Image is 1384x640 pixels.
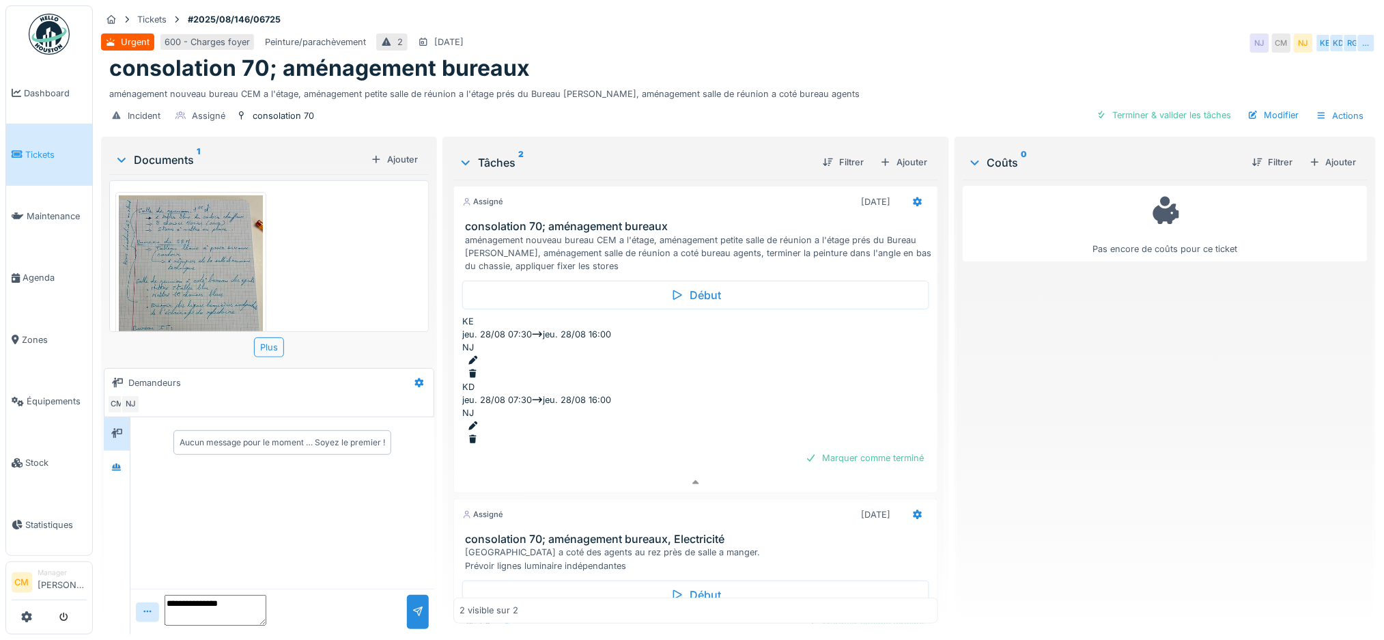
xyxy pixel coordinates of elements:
div: Tickets [137,13,167,26]
div: NJ [1294,33,1313,53]
li: [PERSON_NAME] [38,568,87,597]
div: Peinture/parachèvement [265,36,366,48]
a: CM Manager[PERSON_NAME] [12,568,87,600]
div: CM [107,395,126,414]
span: Statistiques [25,518,87,531]
div: Ajouter [1304,153,1362,171]
a: Dashboard [6,62,92,124]
sup: 1 [197,152,200,168]
a: Stock [6,432,92,494]
div: Demandeurs [128,376,181,389]
div: Ajouter [365,150,423,169]
span: Tickets [25,148,87,161]
div: KD [462,380,475,393]
div: [DATE] [861,195,890,208]
a: Agenda [6,247,92,309]
div: … [1357,33,1376,53]
div: Actions [1310,106,1370,126]
a: Statistiques [6,494,92,555]
span: Stock [25,456,87,469]
span: Maintenance [27,210,87,223]
div: 600 - Charges foyer [165,36,250,48]
span: Dashboard [24,87,87,100]
div: RG [1343,33,1362,53]
div: Ajouter [875,153,933,171]
div: [GEOGRAPHIC_DATA] a coté des agents au rez près de salle a manger. Prévoir lignes luminaire indép... [465,546,932,572]
div: Modifier [1243,106,1305,124]
a: Maintenance [6,186,92,247]
div: Marquer comme terminé [800,449,929,467]
div: Filtrer [1247,153,1299,171]
div: Assigné [192,109,225,122]
div: aménagement nouveau bureau CEM a l'étage, aménagement petite salle de réunion a l'étage prés du B... [109,82,1368,100]
span: Zones [22,333,87,346]
div: NJ [121,395,140,414]
span: Agenda [23,271,87,284]
div: Aucun message pour le moment … Soyez le premier ! [180,436,385,449]
div: Pas encore de coûts pour ce ticket [972,192,1359,255]
div: [DATE] [861,508,890,521]
div: NJ [462,341,474,354]
a: Tickets [6,124,92,185]
div: NJ [1250,33,1269,53]
sup: 2 [518,154,524,171]
div: jeu. 28/08 07:30 jeu. 28/08 16:00 [462,393,929,406]
sup: 0 [1021,154,1028,171]
div: Incident [128,109,160,122]
div: Terminer & valider les tâches [1091,106,1237,124]
div: Début [462,281,929,309]
h3: consolation 70; aménagement bureaux [465,220,932,233]
div: Tâches [459,154,812,171]
span: Équipements [27,395,87,408]
div: 2 [397,36,403,48]
div: consolation 70 [253,109,314,122]
li: CM [12,572,32,593]
div: CM [1272,33,1291,53]
div: KD [1329,33,1348,53]
div: Urgent [121,36,150,48]
div: Manager [38,568,87,578]
a: Zones [6,309,92,370]
h1: consolation 70; aménagement bureaux [109,55,530,81]
div: 2 visible sur 2 [460,604,518,617]
div: jeu. 28/08 07:30 jeu. 28/08 16:00 [462,328,929,341]
div: aménagement nouveau bureau CEM a l'étage, aménagement petite salle de réunion a l'étage prés du B... [465,234,932,273]
div: Début [462,581,929,609]
div: [DATE] [434,36,464,48]
h3: consolation 70; aménagement bureaux, Electricité [465,533,932,546]
div: Plus [254,337,284,357]
div: Coûts [968,154,1241,171]
div: NJ [462,406,474,419]
strong: #2025/08/146/06725 [182,13,286,26]
img: 5ndrnqrlp8vm5sc3fyozdos1fsd6 [119,195,263,387]
div: Filtrer [817,153,869,171]
img: Badge_color-CXgf-gQk.svg [29,14,70,55]
div: KE [1316,33,1335,53]
div: Documents [115,152,365,168]
div: Assigné [462,509,503,520]
div: Assigné [462,196,503,208]
a: Équipements [6,370,92,432]
div: KE [462,315,474,328]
